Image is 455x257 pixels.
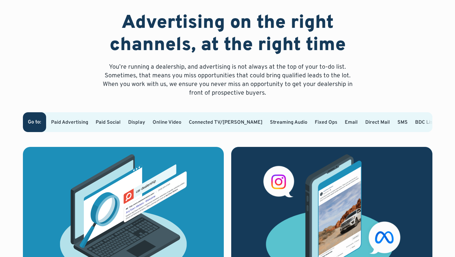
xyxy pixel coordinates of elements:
a: Email [345,119,358,126]
a: SMS [397,119,408,126]
a: BDC Lists [415,119,437,126]
a: Direct Mail [365,119,390,126]
a: Streaming Audio [270,119,307,126]
p: You’re running a dealership, and advertising is not always at the top of your to-do list. Sometim... [99,63,356,97]
a: Display [128,119,145,126]
div: Go to: [28,120,41,125]
a: Fixed Ops [315,119,337,126]
a: Paid Social [96,119,121,126]
a: Online Video [153,119,181,126]
a: Connected TV/[PERSON_NAME] [189,119,262,126]
a: Paid Advertising [51,119,88,126]
h2: Advertising on the right channels, at the right time [99,12,356,57]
